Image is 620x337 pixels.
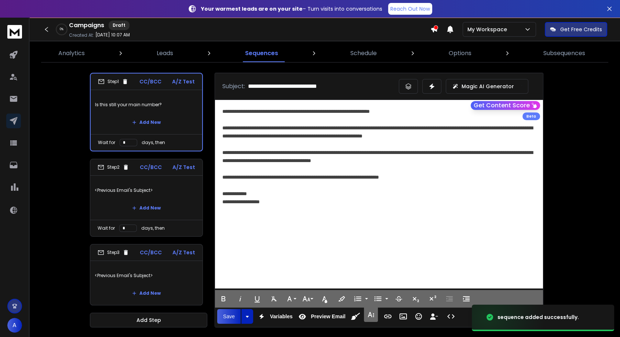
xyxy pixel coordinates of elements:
[426,291,440,306] button: Superscript
[58,49,85,58] p: Analytics
[539,44,590,62] a: Subsequences
[560,26,602,33] p: Get Free Credits
[98,164,129,171] div: Step 2
[95,32,130,38] p: [DATE] 10:07 AM
[201,5,303,12] strong: Your warmest leads are on your site
[427,309,441,324] button: Insert Unsubscribe Link
[269,313,294,320] span: Variables
[522,112,540,120] div: Beta
[409,291,423,306] button: Subscript
[381,309,395,324] button: Insert Link (Ctrl+K)
[90,313,207,327] button: Add Step
[7,318,22,333] button: A
[309,313,347,320] span: Preview Email
[217,309,241,324] button: Save
[90,244,203,305] li: Step3CC/BCCA/Z Test<Previous Email's Subject>Add New
[467,26,510,33] p: My Workspace
[388,3,432,15] a: Reach Out Now
[157,49,173,58] p: Leads
[95,94,198,115] p: Is this still your main number?
[255,309,294,324] button: Variables
[449,49,471,58] p: Options
[350,49,377,58] p: Schedule
[140,249,162,256] p: CC/BCC
[392,291,406,306] button: Strikethrough (Ctrl+S)
[459,291,473,306] button: Increase Indent (Ctrl+])
[222,82,245,91] p: Subject:
[545,22,607,37] button: Get Free Credits
[412,309,426,324] button: Emoticons
[444,309,458,324] button: Code View
[444,44,476,62] a: Options
[471,101,540,110] button: Get Content Score
[201,5,382,12] p: – Turn visits into conversations
[241,44,282,62] a: Sequences
[95,180,198,201] p: <Previous Email's Subject>
[90,73,203,151] li: Step1CC/BCCA/Z TestIs this still your main number?Add NewWait fordays, then
[54,44,89,62] a: Analytics
[140,164,162,171] p: CC/BCC
[390,5,430,12] p: Reach Out Now
[543,49,585,58] p: Subsequences
[497,313,579,321] div: sequence added successfully.
[98,140,115,146] p: Wait for
[60,27,63,32] p: 0 %
[90,159,203,237] li: Step2CC/BCCA/Z Test<Previous Email's Subject>Add NewWait fordays, then
[98,249,129,256] div: Step 3
[442,291,456,306] button: Decrease Indent (Ctrl+[)
[126,115,167,130] button: Add New
[98,225,115,231] p: Wait for
[245,49,278,58] p: Sequences
[98,78,128,85] div: Step 1
[142,140,165,146] p: days, then
[141,225,165,231] p: days, then
[69,21,104,30] h1: Campaigns
[109,21,130,30] div: Draft
[152,44,178,62] a: Leads
[95,265,198,286] p: <Previous Email's Subject>
[126,286,167,301] button: Add New
[139,78,161,85] p: CC/BCC
[172,78,195,85] p: A/Z Test
[172,249,195,256] p: A/Z Test
[346,44,381,62] a: Schedule
[172,164,195,171] p: A/Z Test
[69,32,94,38] p: Created At:
[126,201,167,215] button: Add New
[7,25,22,39] img: logo
[295,309,347,324] button: Preview Email
[462,83,514,90] p: Magic AI Generator
[446,79,528,94] button: Magic AI Generator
